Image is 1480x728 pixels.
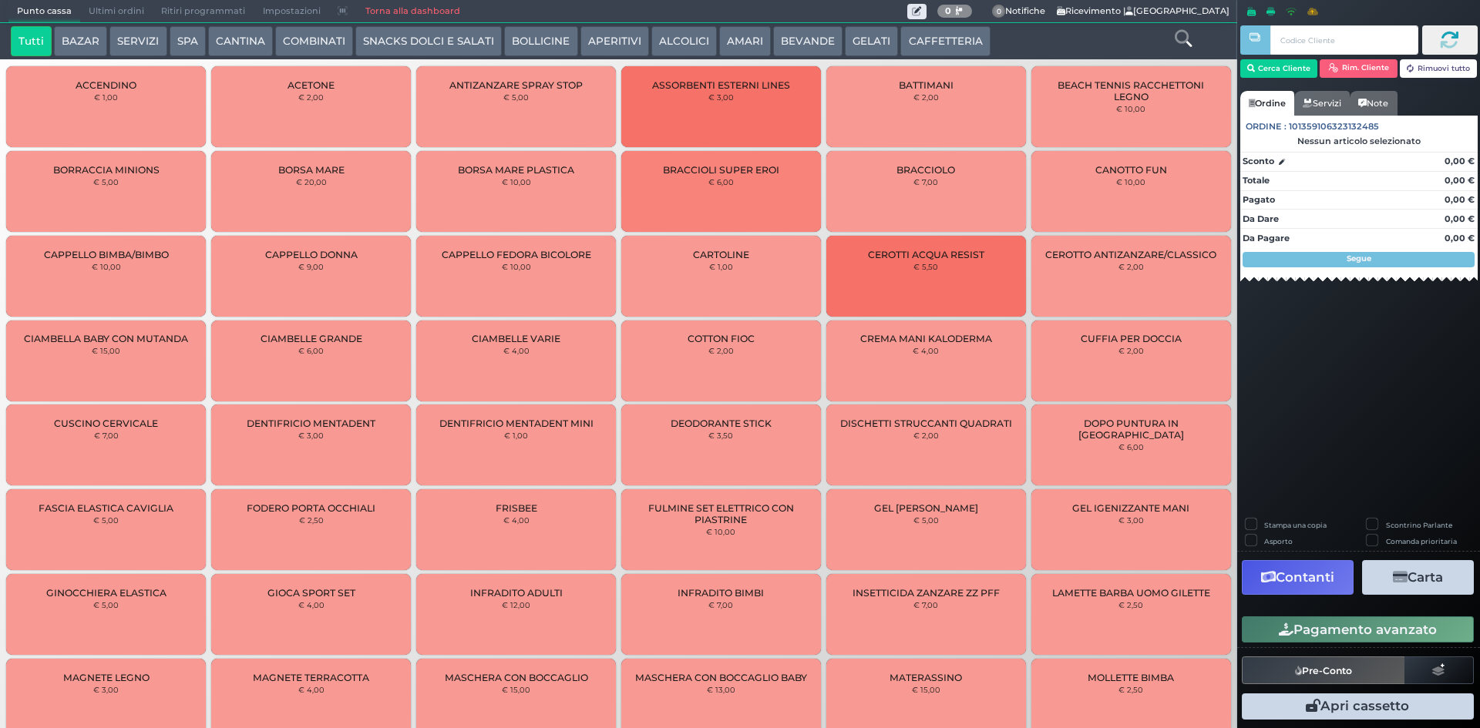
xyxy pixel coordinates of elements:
span: CARTOLINE [693,249,749,260]
small: € 15,00 [502,685,530,694]
span: DOPO PUNTURA IN [GEOGRAPHIC_DATA] [1044,418,1217,441]
span: FRISBEE [496,502,537,514]
small: € 5,00 [503,92,529,102]
button: BOLLICINE [504,26,577,57]
span: MAGNETE TERRACOTTA [253,672,369,683]
small: € 2,00 [298,92,324,102]
span: INFRADITO BIMBI [678,587,764,599]
small: € 10,00 [502,262,531,271]
span: MATERASSINO [890,672,962,683]
span: Ordine : [1246,120,1287,133]
button: AMARI [719,26,771,57]
b: 0 [945,5,951,16]
strong: 0,00 € [1445,194,1475,205]
div: Nessun articolo selezionato [1240,136,1478,146]
span: LAMETTE BARBA UOMO GILETTE [1052,587,1210,599]
span: INSETTICIDA ZANZARE ZZ PFF [853,587,1000,599]
small: € 4,00 [913,346,939,355]
span: FASCIA ELASTICA CAVIGLIA [39,502,173,514]
small: € 7,00 [913,177,938,186]
small: € 3,50 [708,431,733,440]
small: € 2,50 [1118,600,1143,609]
strong: 0,00 € [1445,213,1475,224]
button: APERITIVI [580,26,649,57]
span: 0 [992,5,1006,18]
button: Rim. Cliente [1320,59,1398,78]
span: GIOCA SPORT SET [267,587,355,599]
strong: 0,00 € [1445,175,1475,186]
span: BATTIMANI [899,79,954,91]
small: € 2,50 [299,515,324,525]
strong: Sconto [1243,155,1274,168]
span: FULMINE SET ELETTRICO CON PIASTRINE [634,502,808,525]
button: Apri cassetto [1242,693,1474,720]
span: CEROTTI ACQUA RESIST [868,249,984,260]
small: € 2,00 [913,431,939,440]
button: BAZAR [54,26,107,57]
span: CAPPELLO BIMBA/BIMBO [44,249,169,260]
small: € 4,00 [503,515,530,525]
small: € 5,00 [913,515,939,525]
a: Note [1350,91,1397,116]
span: Punto cassa [8,1,80,22]
label: Stampa una copia [1264,520,1327,530]
span: Ultimi ordini [80,1,153,22]
small: € 5,50 [913,262,938,271]
small: € 7,00 [913,600,938,609]
small: € 3,00 [298,431,324,440]
span: COTTON FIOC [688,333,755,344]
span: Impostazioni [254,1,329,22]
small: € 5,00 [93,515,119,525]
span: GEL IGENIZZANTE MANI [1072,502,1189,514]
a: Servizi [1294,91,1350,116]
span: Ritiri programmati [153,1,254,22]
span: FODERO PORTA OCCHIALI [247,502,375,514]
small: € 12,00 [502,600,530,609]
span: CUFFIA PER DOCCIA [1081,333,1182,344]
span: MAGNETE LEGNO [63,672,150,683]
span: GINOCCHIERA ELASTICA [46,587,166,599]
small: € 1,00 [94,92,118,102]
small: € 20,00 [296,177,327,186]
span: ACETONE [288,79,335,91]
span: CREMA MANI KALODERMA [860,333,992,344]
strong: 0,00 € [1445,156,1475,166]
input: Codice Cliente [1270,25,1418,55]
small: € 7,00 [94,431,119,440]
span: CAPPELLO DONNA [265,249,358,260]
strong: 0,00 € [1445,233,1475,243]
small: € 9,00 [298,262,324,271]
span: GEL [PERSON_NAME] [874,502,978,514]
span: BRACCIOLO [896,164,955,176]
span: BRACCIOLI SUPER EROI [663,164,779,176]
strong: Pagato [1243,194,1275,205]
button: GELATI [845,26,898,57]
strong: Da Pagare [1243,233,1290,243]
small: € 5,00 [93,600,119,609]
small: € 10,00 [1116,177,1145,186]
small: € 3,00 [93,685,119,694]
strong: Da Dare [1243,213,1279,224]
button: CAFFETTERIA [900,26,990,57]
small: € 4,00 [298,600,325,609]
button: Cerca Cliente [1240,59,1318,78]
small: € 15,00 [92,346,120,355]
small: € 2,50 [1118,685,1143,694]
span: CIAMBELLE GRANDE [261,333,362,344]
button: ALCOLICI [651,26,717,57]
small: € 2,00 [1118,262,1144,271]
small: € 10,00 [502,177,531,186]
button: SNACKS DOLCI E SALATI [355,26,502,57]
small: € 1,00 [504,431,528,440]
small: € 4,00 [503,346,530,355]
span: CIAMBELLA BABY CON MUTANDA [24,333,188,344]
strong: Totale [1243,175,1270,186]
small: € 1,00 [709,262,733,271]
span: BORRACCIA MINIONS [53,164,160,176]
label: Comanda prioritaria [1386,536,1457,546]
span: CANOTTO FUN [1095,164,1167,176]
small: € 2,00 [913,92,939,102]
label: Asporto [1264,536,1293,546]
small: € 7,00 [708,600,733,609]
small: € 6,00 [298,346,324,355]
